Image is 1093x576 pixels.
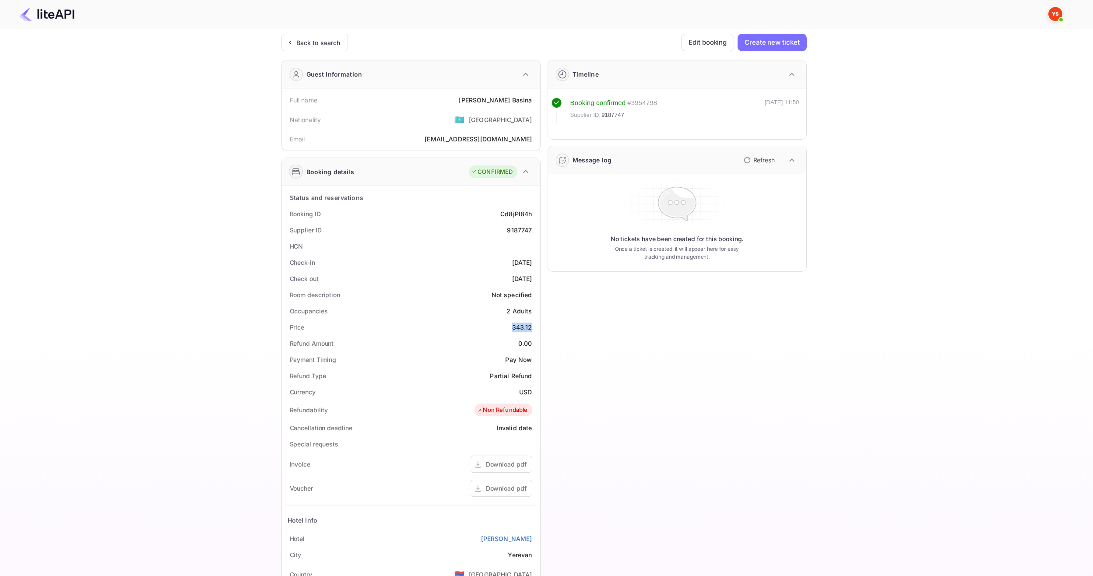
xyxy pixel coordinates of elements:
[290,225,322,235] div: Supplier ID
[573,70,599,79] div: Timeline
[290,323,305,332] div: Price
[573,155,612,165] div: Message log
[290,193,363,202] div: Status and reservations
[486,484,527,493] div: Download pdf
[1048,7,1062,21] img: Yandex Support
[296,38,341,47] div: Back to search
[518,339,532,348] div: 0.00
[492,290,532,299] div: Not specified
[290,371,326,380] div: Refund Type
[506,306,532,316] div: 2 Adults
[512,323,532,332] div: 343.12
[290,306,328,316] div: Occupancies
[290,274,319,283] div: Check out
[425,134,532,144] div: [EMAIL_ADDRESS][DOMAIN_NAME]
[753,155,775,165] p: Refresh
[570,111,601,119] span: Supplier ID:
[570,98,626,108] div: Booking confirmed
[288,516,318,525] div: Hotel Info
[290,550,302,559] div: City
[505,355,532,364] div: Pay Now
[601,111,624,119] span: 9187747
[765,98,799,123] div: [DATE] 11:50
[290,405,328,414] div: Refundability
[519,387,532,397] div: USD
[490,371,532,380] div: Partial Refund
[681,34,734,51] button: Edit booking
[627,98,657,108] div: # 3954798
[290,339,334,348] div: Refund Amount
[290,258,315,267] div: Check-in
[507,225,532,235] div: 9187747
[290,290,340,299] div: Room description
[500,209,532,218] div: Cd8jPl84h
[611,235,744,243] p: No tickets have been created for this booking.
[512,258,532,267] div: [DATE]
[290,423,352,432] div: Cancellation deadline
[486,460,527,469] div: Download pdf
[459,95,532,105] div: [PERSON_NAME] Basina
[290,355,337,364] div: Payment Timing
[306,167,354,176] div: Booking details
[290,209,321,218] div: Booking ID
[508,550,532,559] div: Yerevan
[454,112,464,127] span: United States
[481,534,532,543] a: [PERSON_NAME]
[477,406,527,414] div: Non Refundable
[469,115,532,124] div: [GEOGRAPHIC_DATA]
[290,115,321,124] div: Nationality
[290,439,338,449] div: Special requests
[306,70,362,79] div: Guest information
[608,245,746,261] p: Once a ticket is created, it will appear here for easy tracking and management.
[19,7,74,21] img: LiteAPI Logo
[738,153,778,167] button: Refresh
[497,423,532,432] div: Invalid date
[471,168,513,176] div: CONFIRMED
[512,274,532,283] div: [DATE]
[290,484,313,493] div: Voucher
[290,387,316,397] div: Currency
[738,34,806,51] button: Create new ticket
[290,134,305,144] div: Email
[290,534,305,543] div: Hotel
[290,460,310,469] div: Invoice
[290,95,317,105] div: Full name
[290,242,303,251] div: HCN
